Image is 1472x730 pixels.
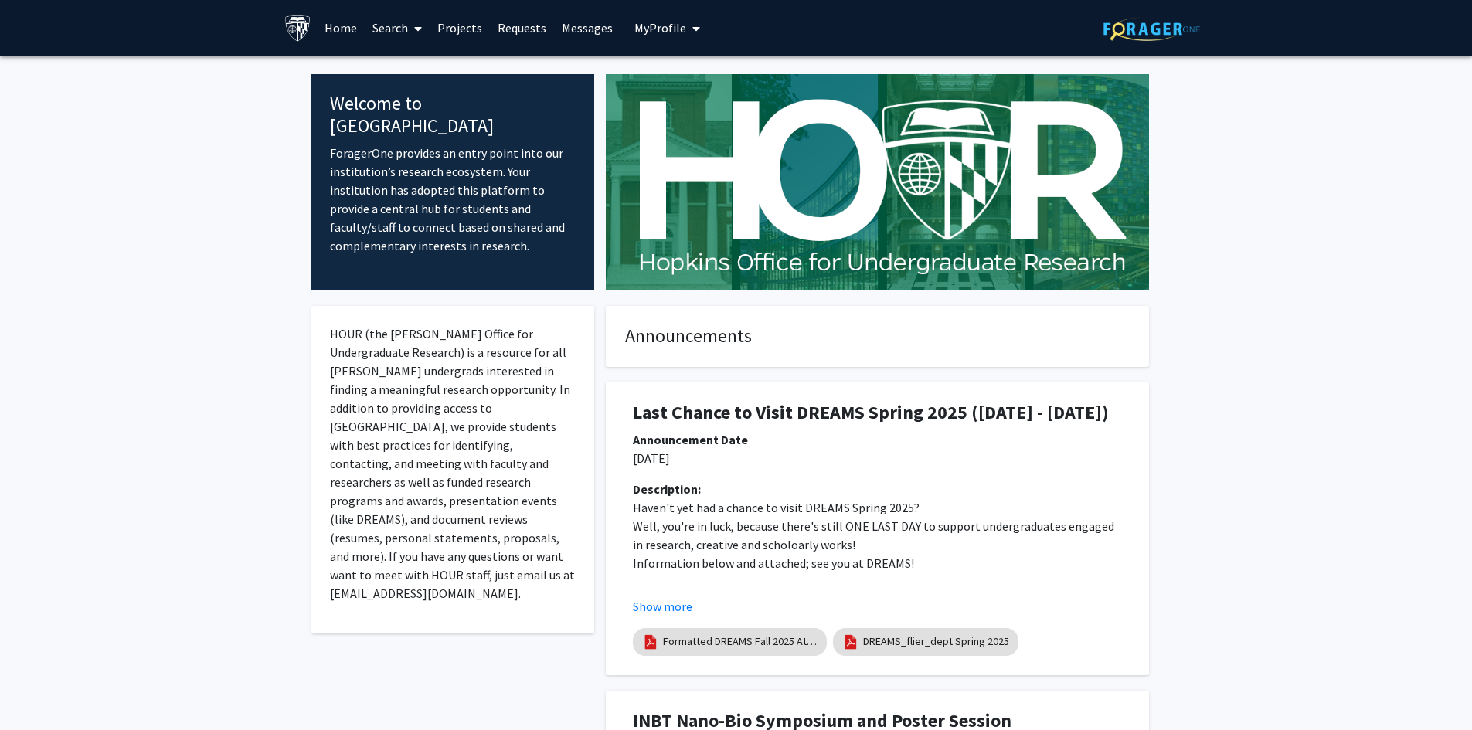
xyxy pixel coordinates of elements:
[330,144,576,255] p: ForagerOne provides an entry point into our institution’s research ecosystem. Your institution ha...
[633,597,692,616] button: Show more
[365,1,430,55] a: Search
[554,1,620,55] a: Messages
[633,498,1122,517] p: Haven't yet had a chance to visit DREAMS Spring 2025?
[284,15,311,42] img: Johns Hopkins University Logo
[633,480,1122,498] div: Description:
[317,1,365,55] a: Home
[330,324,576,603] p: HOUR (the [PERSON_NAME] Office for Undergraduate Research) is a resource for all [PERSON_NAME] un...
[633,430,1122,449] div: Announcement Date
[330,93,576,138] h4: Welcome to [GEOGRAPHIC_DATA]
[1103,17,1200,41] img: ForagerOne Logo
[663,633,818,650] a: Formatted DREAMS Fall 2025 Attend Flyer
[633,517,1122,554] p: Well, you're in luck, because there's still ONE LAST DAY to support undergraduates engaged in res...
[12,660,66,718] iframe: Chat
[633,402,1122,424] h1: Last Chance to Visit DREAMS Spring 2025 ([DATE] - [DATE])
[606,74,1149,290] img: Cover Image
[430,1,490,55] a: Projects
[625,325,1130,348] h4: Announcements
[634,20,686,36] span: My Profile
[842,633,859,650] img: pdf_icon.png
[863,633,1009,650] a: DREAMS_flier_dept Spring 2025
[490,1,554,55] a: Requests
[633,554,1122,572] p: Information below and attached; see you at DREAMS!
[633,449,1122,467] p: [DATE]
[642,633,659,650] img: pdf_icon.png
